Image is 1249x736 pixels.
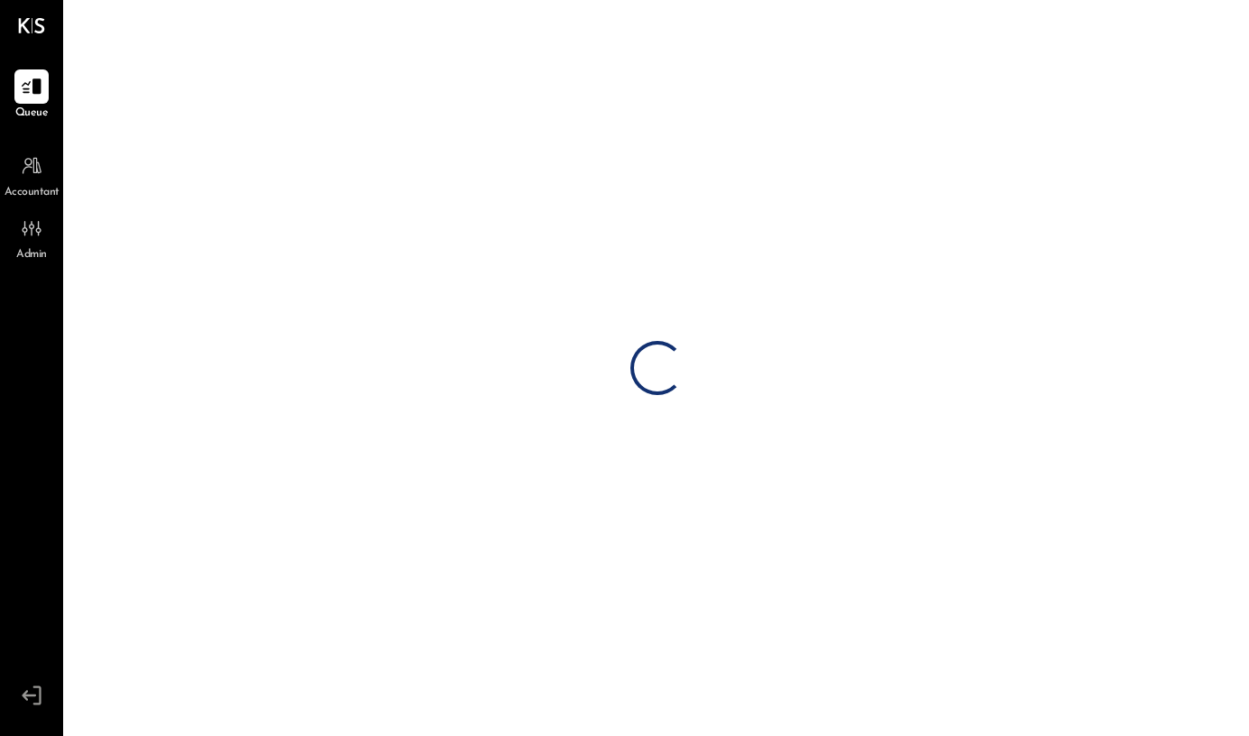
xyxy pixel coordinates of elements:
span: Queue [15,106,49,122]
span: Accountant [5,185,60,201]
span: Admin [16,247,47,263]
a: Accountant [1,149,62,201]
a: Queue [1,69,62,122]
a: Admin [1,211,62,263]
